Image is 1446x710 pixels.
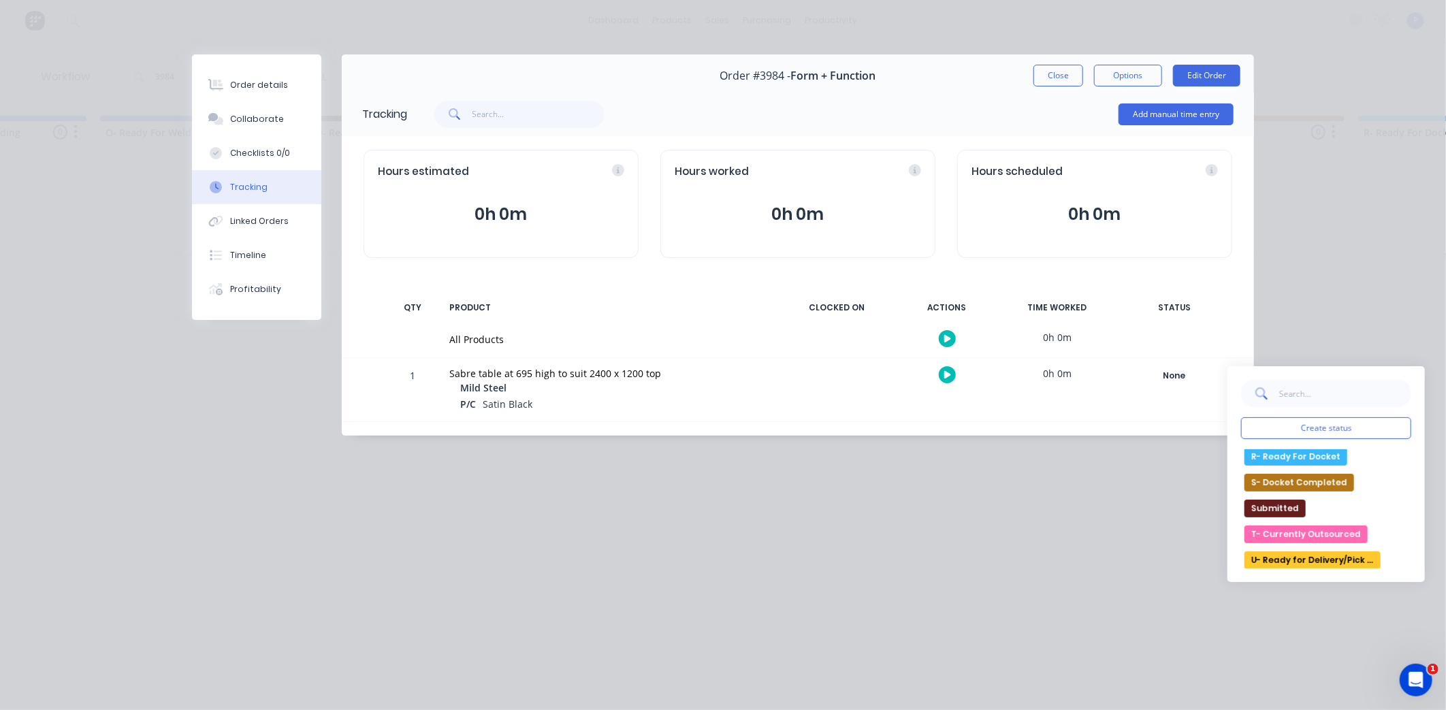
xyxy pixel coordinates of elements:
div: ACTIONS [896,293,998,322]
div: 1 [392,360,433,421]
div: Timeline [230,249,266,261]
button: Close [1033,65,1083,86]
div: 0h 0m [1006,322,1108,353]
span: 1 [1428,664,1439,675]
span: Mild Steel [460,381,507,395]
span: P/C [460,397,476,411]
input: Search... [472,101,605,128]
button: Collaborate [192,102,321,136]
button: None [1125,366,1224,385]
button: Order details [192,68,321,102]
button: Edit Order [1173,65,1240,86]
button: Submitted [1244,500,1306,517]
button: Tracking [192,170,321,204]
button: R- Ready For Docket [1244,448,1347,466]
button: 0h 0m [675,201,921,227]
div: 0h 0m [1006,358,1108,389]
div: All Products [449,332,769,346]
button: 0h 0m [378,201,624,227]
span: Form + Function [791,69,876,82]
button: Linked Orders [192,204,321,238]
span: Hours estimated [378,164,469,180]
span: Hours scheduled [971,164,1063,180]
button: Create status [1241,417,1411,439]
button: U- Ready for Delivery/Pick Up [1244,551,1381,569]
button: Profitability [192,272,321,306]
div: Checklists 0/0 [230,147,290,159]
div: Collaborate [230,113,284,125]
div: None [1125,367,1223,385]
span: Satin Black [483,398,532,410]
span: Order #3984 - [720,69,791,82]
div: Linked Orders [230,215,289,227]
div: Tracking [362,106,407,123]
button: Checklists 0/0 [192,136,321,170]
div: PRODUCT [441,293,777,322]
button: T- Currently Outsourced [1244,526,1368,543]
div: Profitability [230,283,281,295]
button: Options [1094,65,1162,86]
button: Add manual time entry [1119,103,1234,125]
div: QTY [392,293,433,322]
div: CLOCKED ON [786,293,888,322]
button: Timeline [192,238,321,272]
iframe: Intercom live chat [1400,664,1432,696]
div: Order details [230,79,288,91]
div: Tracking [230,181,268,193]
input: Search... [1279,380,1411,407]
button: S- Docket Completed [1244,474,1354,491]
span: Hours worked [675,164,749,180]
button: 0h 0m [971,201,1218,227]
div: Sabre table at 695 high to suit 2400 x 1200 top [449,366,769,381]
div: STATUS [1116,293,1232,322]
div: TIME WORKED [1006,293,1108,322]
